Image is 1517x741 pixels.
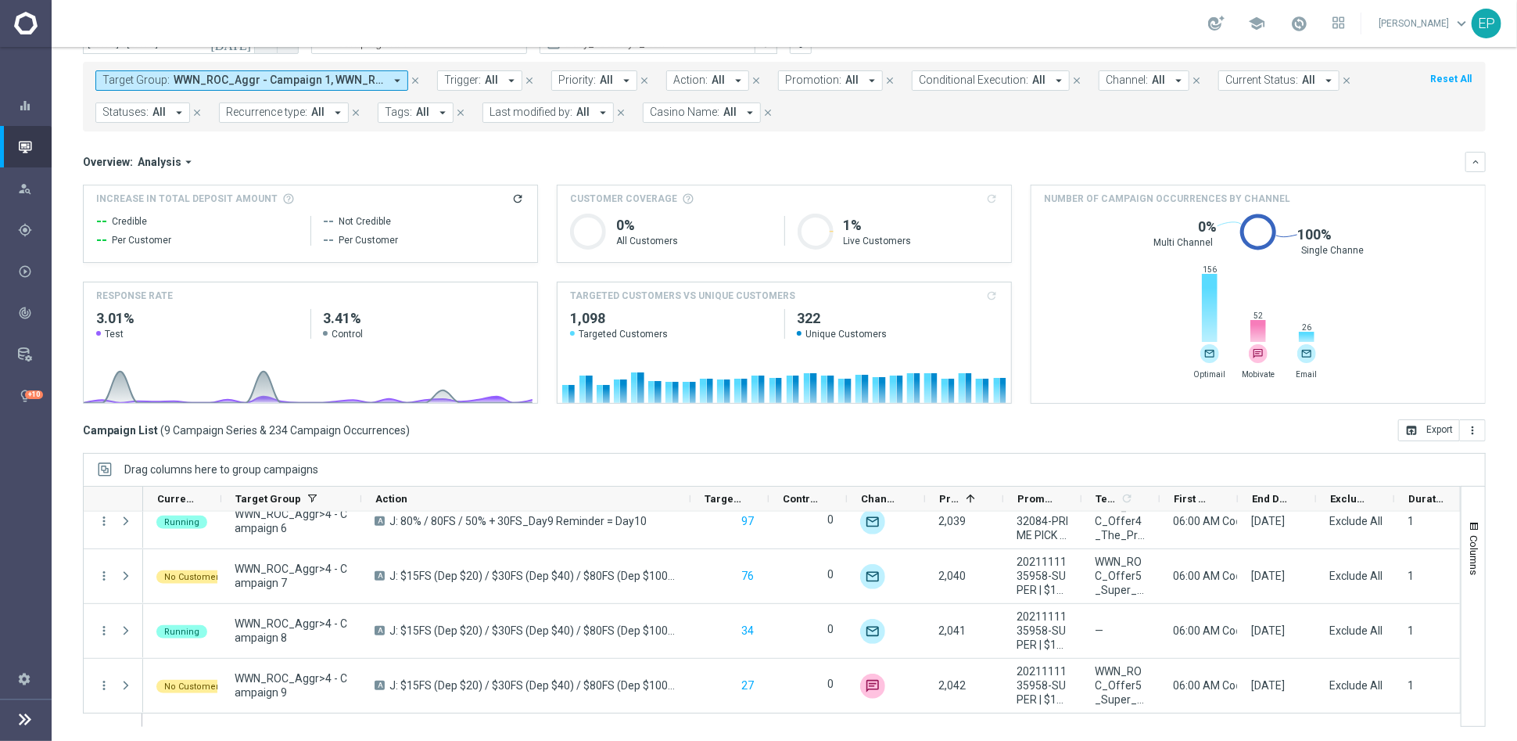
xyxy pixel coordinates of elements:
[1341,75,1352,86] i: close
[18,306,51,320] div: Analyze
[84,604,143,659] div: Press SPACE to select this row.
[105,328,124,340] span: Test
[740,621,755,641] button: 34
[1465,152,1486,172] button: keyboard_arrow_down
[919,74,1028,87] span: Conditional Execution:
[749,72,763,89] button: close
[827,622,834,636] label: 0
[1251,514,1285,528] div: 09 Nov 2025, Sunday
[511,192,525,206] button: refresh
[96,192,278,206] span: Increase In Total Deposit Amount
[884,75,895,86] i: close
[152,106,166,119] span: All
[1466,424,1479,437] i: more_vert
[860,619,885,644] div: Email
[485,74,498,87] span: All
[1453,15,1470,32] span: keyboard_arrow_down
[349,104,363,121] button: close
[712,74,725,87] span: All
[844,216,999,235] h1: 1%
[1052,74,1066,88] i: arrow_drop_down
[172,106,186,120] i: arrow_drop_down
[1460,419,1486,441] button: more_vert
[444,74,481,87] span: Trigger:
[1070,72,1084,89] button: close
[1191,75,1202,86] i: close
[378,103,454,123] button: Tags: All arrow_drop_down
[235,493,301,505] span: Target Group
[938,515,966,527] span: 2,039
[1173,515,1420,527] span: 06:00 AM Coordinated Universal Time (UTC 00:00)
[97,678,111,692] i: more_vert
[156,624,207,638] colored-tag: Running
[1408,514,1414,528] div: 1
[437,70,522,91] button: Trigger: All arrow_drop_down
[17,671,31,685] i: settings
[860,564,885,589] img: Optimail
[860,509,885,534] div: Optimail
[156,678,231,693] colored-tag: No Customers
[1200,344,1219,363] img: email.svg
[389,624,677,638] span: J: $15FS (Dep $20) / $30FS (Dep $40) / $80FS (Dep $100) (Cash)_Day13 Reminder = Day14_Email
[18,85,51,126] div: Dashboard
[17,182,52,195] button: person_search Explore
[827,513,834,527] label: 0
[164,572,224,582] span: No Customers
[1298,322,1315,333] span: 26
[783,493,820,505] span: Control Customers
[797,328,999,340] span: Unique Customers
[751,75,762,86] i: close
[331,106,345,120] i: arrow_drop_down
[666,70,749,91] button: Action: All arrow_drop_down
[164,627,199,637] span: Running
[96,231,107,250] span: --
[112,215,147,228] span: Credible
[615,107,626,118] i: close
[1173,624,1420,637] span: 06:00 AM Coordinated Universal Time (UTC 00:00)
[1297,344,1316,363] img: email.svg
[1095,555,1146,597] span: WWN_ROC_Offer5_Super_Spins_Saga
[1071,75,1082,86] i: close
[938,624,966,637] span: 2,041
[1106,74,1148,87] span: Channel:
[1153,236,1213,249] span: Multi Channel
[1301,244,1366,257] span: Single Channel
[1297,344,1316,363] div: Email
[83,155,133,169] h3: Overview:
[1472,9,1501,38] div: EP
[18,389,32,403] i: lightbulb
[1044,192,1290,206] span: Number of campaign occurrences by channel
[761,104,775,121] button: close
[96,309,298,328] h2: 3.01%
[323,231,334,250] span: --
[18,347,51,362] div: Data Studio
[375,681,385,690] span: A
[731,74,745,88] i: arrow_drop_down
[332,328,363,340] span: Control
[1017,610,1068,652] span: 2021111135958-SUPER | $15 SPINS {DEP$20+}, 2021111135989-SUPER | $30 SPINS {DEP$40+}, 20211111360...
[616,216,772,235] h1: 0%
[619,74,633,88] i: arrow_drop_down
[490,106,572,119] span: Last modified by:
[375,571,385,581] span: A
[17,224,52,236] button: gps_fixed Plan
[1218,70,1339,91] button: Current Status: All arrow_drop_down
[18,182,51,196] div: Explore
[102,74,170,87] span: Target Group:
[95,103,190,123] button: Statuses: All arrow_drop_down
[17,265,52,278] button: play_circle_outline Execute
[408,72,422,89] button: close
[124,463,318,476] span: Drag columns here to group campaigns
[235,671,348,700] span: WWN_ROC_Aggr>4 - Campaign 9
[639,75,650,86] i: close
[1017,500,1068,542] span: 2021111132084-PRIME PICK | 80%, 2021111135535-PRIME PICK | 80 SPINS, 2021111135578-PRIME PICK | 8...
[25,390,43,399] div: +10
[436,106,450,120] i: arrow_drop_down
[157,493,195,505] span: Current Status
[1201,264,1218,275] span: 156
[762,107,773,118] i: close
[18,264,51,279] div: Execute
[156,569,231,584] colored-tag: No Customers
